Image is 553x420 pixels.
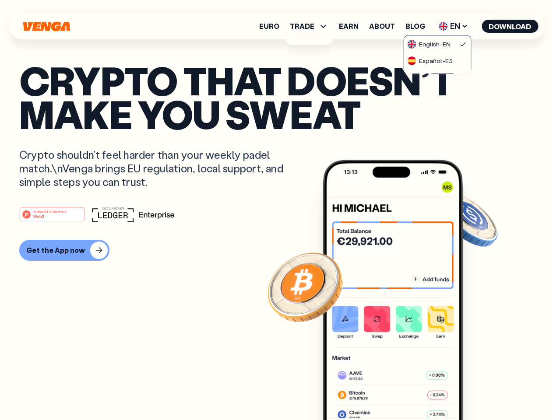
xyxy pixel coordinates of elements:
a: Earn [339,23,359,30]
a: Get the App now [19,240,534,261]
img: flag-cat [408,73,416,82]
p: Crypto that doesn’t make you sweat [19,63,534,130]
tspan: #1 PRODUCT OF THE MONTH [33,210,67,213]
span: TRADE [290,23,314,30]
p: Crypto shouldn’t feel harder than your weekly padel match.\nVenga brings EU regulation, local sup... [19,148,296,189]
svg: Home [22,21,71,31]
a: #1 PRODUCT OF THE MONTHWeb3 [19,212,85,224]
a: Euro [259,23,279,30]
tspan: Web3 [33,213,44,218]
div: Català - CAT [408,73,455,82]
a: Blog [405,23,425,30]
div: English - EN [408,40,451,49]
span: TRADE [290,21,328,31]
img: USDC coin [437,188,500,251]
img: flag-uk [408,40,416,49]
a: flag-catCatalà-CAT [404,69,471,85]
button: Get the App now [19,240,109,261]
a: flag-esEspañol-ES [404,52,471,69]
img: Bitcoin [266,247,345,326]
a: flag-ukEnglish-EN [404,35,471,52]
div: Español - ES [408,56,453,65]
div: Get the App now [26,246,85,255]
img: flag-uk [439,22,447,31]
button: Download [482,20,538,33]
img: flag-es [408,56,416,65]
a: About [369,23,395,30]
span: EN [436,19,471,33]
